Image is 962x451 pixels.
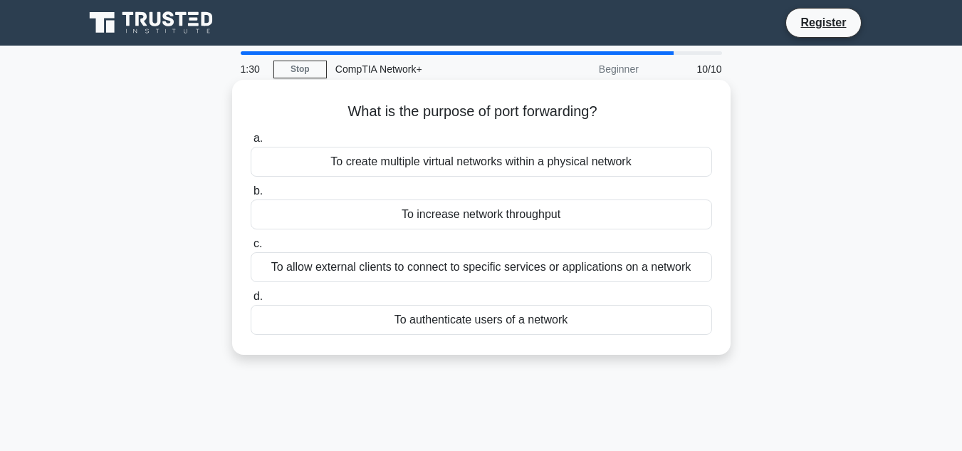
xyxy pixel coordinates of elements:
a: Stop [273,61,327,78]
h5: What is the purpose of port forwarding? [249,103,713,121]
span: d. [253,290,263,302]
div: Beginner [523,55,647,83]
span: a. [253,132,263,144]
div: To authenticate users of a network [251,305,712,335]
div: To increase network throughput [251,199,712,229]
div: 1:30 [232,55,273,83]
div: CompTIA Network+ [327,55,523,83]
div: To allow external clients to connect to specific services or applications on a network [251,252,712,282]
div: 10/10 [647,55,731,83]
div: To create multiple virtual networks within a physical network [251,147,712,177]
span: b. [253,185,263,197]
a: Register [792,14,854,31]
span: c. [253,237,262,249]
